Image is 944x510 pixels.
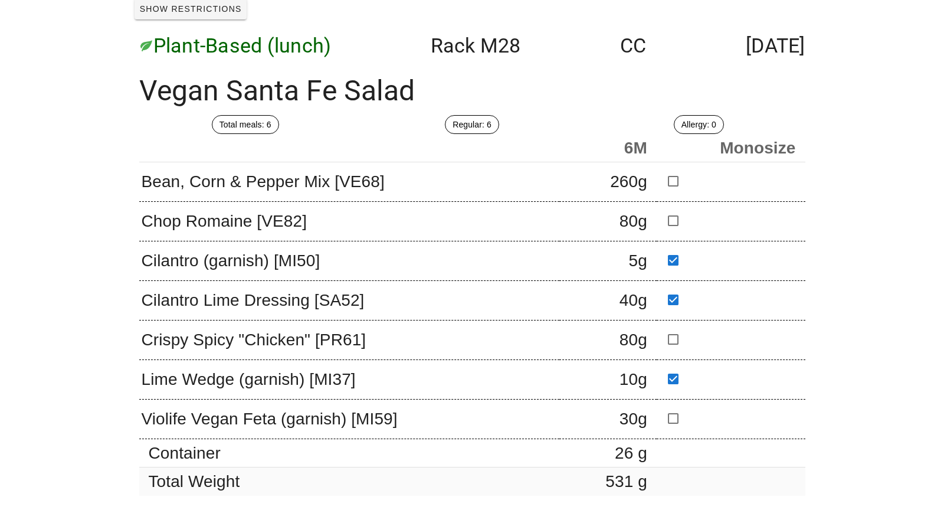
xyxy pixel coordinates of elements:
span: 40g [619,291,647,309]
td: Total Weight [139,467,560,496]
span: Allergy: 0 [681,116,716,133]
span: Plant-Based (lunch) [153,34,332,57]
span: 260g [610,172,647,191]
span: 80g [619,212,647,230]
td: Violife Vegan Feta (garnish) [MI59] [139,400,560,439]
span: Show Restrictions [139,4,242,14]
span: Total meals: 6 [219,116,271,133]
span: 10g [619,370,647,388]
span: 5g [629,251,647,270]
div: Vegan Santa Fe Salad [130,67,815,115]
td: Lime Wedge (garnish) [MI37] [139,360,560,400]
td: 26 g [559,439,657,467]
td: Container [139,439,560,467]
td: Bean, Corn & Pepper Mix [VE68] [139,162,560,202]
th: 6M [559,134,657,162]
span: 30g [619,410,647,428]
th: Monosize [657,134,805,162]
span: 80g [619,331,647,349]
td: Chop Romaine [VE82] [139,202,560,241]
td: Cilantro (garnish) [MI50] [139,241,560,281]
td: Crispy Spicy "Chicken" [PR61] [139,321,560,360]
div: Rack M28 CC [DATE] [130,24,815,67]
span: Regular: 6 [453,116,491,133]
td: Cilantro Lime Dressing [SA52] [139,281,560,321]
td: 531 g [559,467,657,496]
